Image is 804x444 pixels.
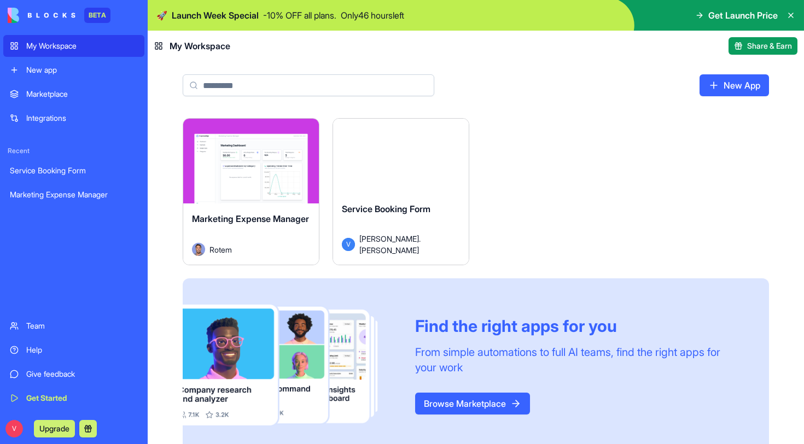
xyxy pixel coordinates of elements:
[415,393,530,414] a: Browse Marketplace
[415,316,743,336] div: Find the right apps for you
[26,65,138,75] div: New app
[700,74,769,96] a: New App
[170,39,230,52] span: My Workspace
[84,8,110,23] div: BETA
[156,9,167,22] span: 🚀
[3,160,144,182] a: Service Booking Form
[359,233,451,256] span: [PERSON_NAME].[PERSON_NAME]
[708,9,778,22] span: Get Launch Price
[8,8,75,23] img: logo
[26,113,138,124] div: Integrations
[3,184,144,206] a: Marketing Expense Manager
[34,420,75,437] button: Upgrade
[342,238,355,251] span: V
[3,315,144,337] a: Team
[341,9,404,22] p: Only 46 hours left
[26,40,138,51] div: My Workspace
[263,9,336,22] p: - 10 % OFF all plans.
[192,243,205,256] img: Avatar
[3,59,144,81] a: New app
[10,189,138,200] div: Marketing Expense Manager
[747,40,792,51] span: Share & Earn
[3,147,144,155] span: Recent
[10,165,138,176] div: Service Booking Form
[5,420,23,437] span: V
[209,244,232,255] span: Rotem
[26,320,138,331] div: Team
[3,83,144,105] a: Marketplace
[183,305,398,425] img: Frame_181_egmpey.png
[415,344,743,375] div: From simple automations to full AI teams, find the right apps for your work
[3,363,144,385] a: Give feedback
[183,118,319,265] a: Marketing Expense ManagerAvatarRotem
[3,339,144,361] a: Help
[333,118,469,265] a: Service Booking FormV[PERSON_NAME].[PERSON_NAME]
[3,387,144,409] a: Get Started
[34,423,75,434] a: Upgrade
[342,203,430,214] span: Service Booking Form
[172,9,259,22] span: Launch Week Special
[3,107,144,129] a: Integrations
[26,89,138,100] div: Marketplace
[26,393,138,404] div: Get Started
[26,369,138,379] div: Give feedback
[3,35,144,57] a: My Workspace
[8,8,110,23] a: BETA
[192,213,309,224] span: Marketing Expense Manager
[26,344,138,355] div: Help
[729,37,797,55] button: Share & Earn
